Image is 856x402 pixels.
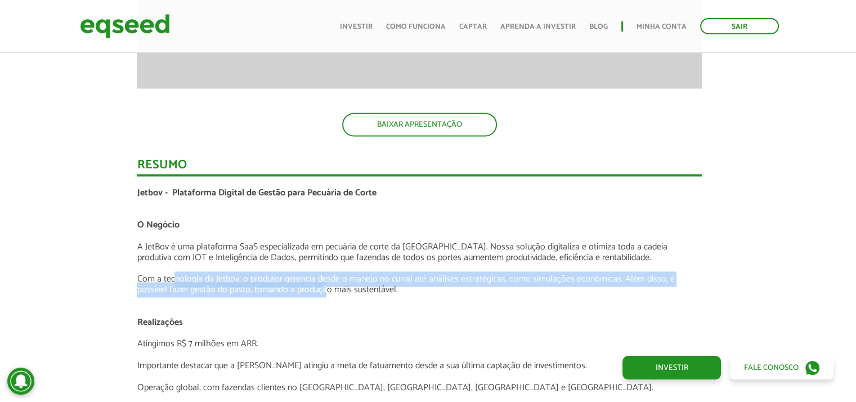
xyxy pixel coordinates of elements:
[500,23,576,30] a: Aprenda a investir
[137,382,702,392] p: Operação global, com fazendas clientes no [GEOGRAPHIC_DATA], [GEOGRAPHIC_DATA], [GEOGRAPHIC_DATA]...
[137,338,702,349] p: Atingimos R$ 7 milhões em ARR.
[730,356,833,379] a: Fale conosco
[589,23,608,30] a: Blog
[459,23,487,30] a: Captar
[80,11,170,41] img: EqSeed
[386,23,446,30] a: Como funciona
[700,18,779,34] a: Sair
[622,356,721,379] a: Investir
[637,23,687,30] a: Minha conta
[137,360,702,371] p: Importante destacar que a [PERSON_NAME] atingiu a meta de fatuamento desde a sua última captação ...
[137,274,702,295] p: Com a tecnologia da Jetbov, o produtor gerencia desde o manejo no curral até análises estratégica...
[342,113,497,136] a: BAIXAR APRESENTAÇÃO
[137,217,179,233] span: O Negócio
[137,159,702,176] div: Resumo
[340,23,373,30] a: Investir
[137,315,182,330] span: Realizações
[137,185,376,200] span: Jetbov - Plataforma Digital de Gestão para Pecuária de Corte
[137,242,702,263] p: A JetBov é uma plataforma SaaS especializada em pecuária de corte da [GEOGRAPHIC_DATA]. Nossa sol...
